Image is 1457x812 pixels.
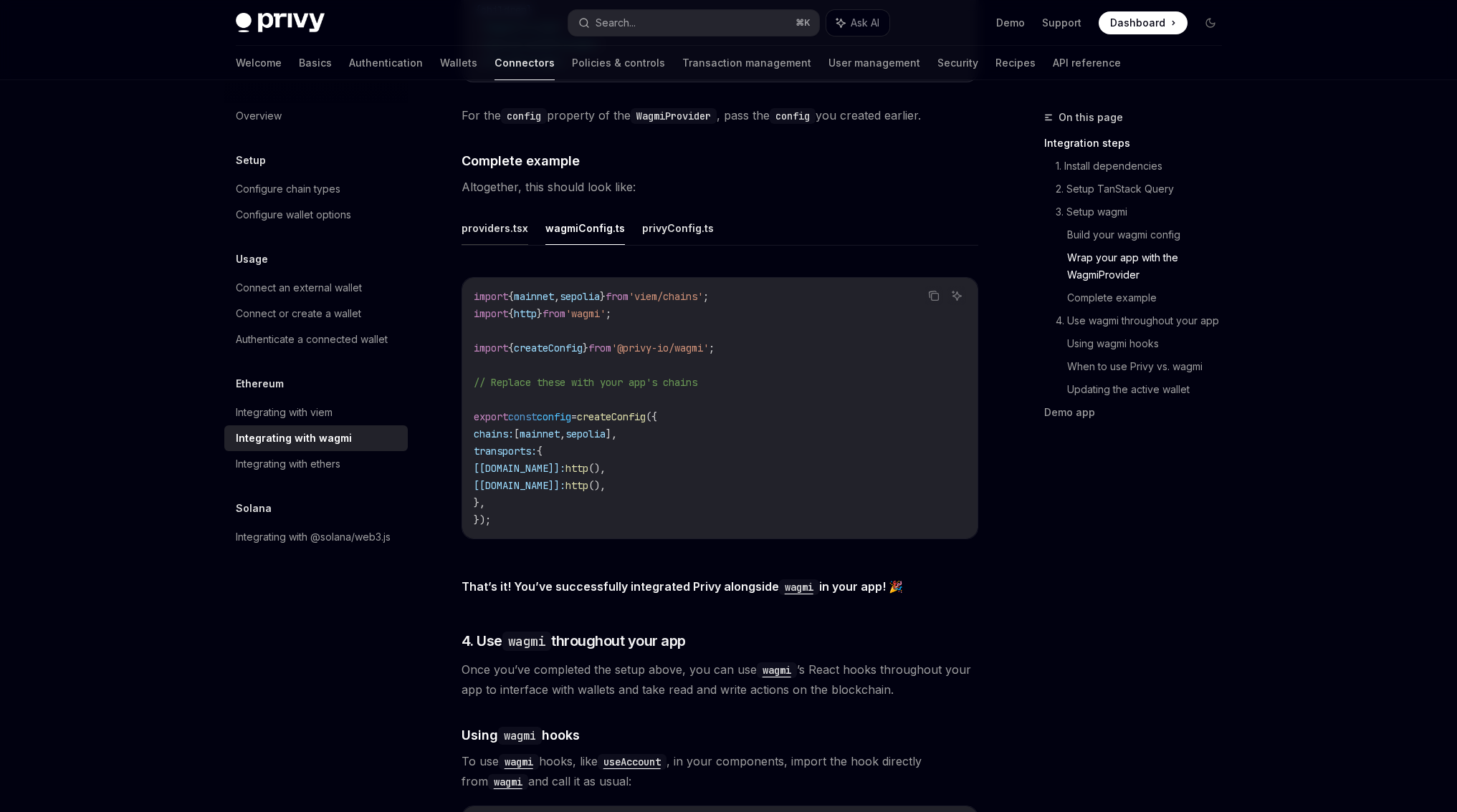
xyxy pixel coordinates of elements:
[796,17,811,29] span: ⌘ K
[1067,246,1233,286] a: Wrap your app with the WagmiProvider
[1067,355,1233,378] a: When to use Privy vs. wagmi
[1059,109,1123,126] span: On this page
[588,462,606,475] span: (),
[588,342,611,354] span: from
[224,451,408,477] a: Integrating with ethers
[501,108,547,124] code: config
[770,108,816,124] code: config
[236,305,361,322] div: Connect or create a wallet
[236,46,282,80] a: Welcome
[474,513,491,526] span: });
[488,774,528,790] code: wagmi
[583,342,588,354] span: }
[462,751,978,791] span: To use hooks, like , in your components, import the hook directly from and call it as usual:
[596,14,636,32] div: Search...
[514,342,583,354] span: createConfig
[508,342,514,354] span: {
[499,754,539,770] code: wagmi
[606,427,617,440] span: ],
[462,177,978,197] span: Altogether, this should look like:
[545,211,625,245] button: wagmiConfig.ts
[498,727,542,745] code: wagmi
[474,445,537,458] span: transports:
[224,400,408,425] a: Integrating with viem
[508,307,514,320] span: {
[236,279,362,296] div: Connect an external wallet
[236,13,325,33] img: dark logo
[598,754,667,768] a: useAccount
[462,725,580,745] span: Using hooks
[537,410,571,423] span: config
[474,479,565,492] span: [[DOMAIN_NAME]]:
[474,496,485,509] span: },
[236,500,272,517] h5: Solana
[565,427,606,440] span: sepolia
[826,10,889,36] button: Ask AI
[236,375,284,392] h5: Ethereum
[236,251,268,268] h5: Usage
[1044,132,1233,155] a: Integration steps
[488,774,528,788] a: wagmi
[236,430,352,447] div: Integrating with wagmi
[709,342,715,354] span: ;
[1056,155,1233,178] a: 1. Install dependencies
[520,427,560,440] span: mainnet
[508,410,537,423] span: const
[1110,16,1165,30] span: Dashboard
[646,410,657,423] span: ({
[1099,11,1188,34] a: Dashboard
[236,107,282,125] div: Overview
[757,662,797,677] a: wagmi
[1053,46,1121,80] a: API reference
[577,410,646,423] span: createConfig
[560,290,600,303] span: sepolia
[462,579,903,594] strong: That’s it! You’ve successfully integrated Privy alongside in your app! 🎉
[543,307,565,320] span: from
[474,376,697,389] span: // Replace these with your app's chains
[474,410,508,423] span: export
[474,462,565,475] span: [[DOMAIN_NAME]]:
[572,46,665,80] a: Policies & controls
[224,524,408,550] a: Integrating with @solana/web3.js
[598,754,667,770] code: useAccount
[611,342,709,354] span: '@privy-io/wagmi'
[996,16,1025,30] a: Demo
[565,479,588,492] span: http
[236,331,388,348] div: Authenticate a connected wallet
[474,342,508,354] span: import
[554,290,560,303] span: ,
[1067,378,1233,401] a: Updating the active wallet
[779,579,819,594] a: wagmi
[1056,178,1233,200] a: 2. Setup TanStack Query
[1067,332,1233,355] a: Using wagmi hooks
[560,427,565,440] span: ,
[236,206,351,223] div: Configure wallet options
[1067,286,1233,309] a: Complete example
[937,46,978,80] a: Security
[440,46,477,80] a: Wallets
[1199,11,1222,34] button: Toggle dark mode
[606,290,629,303] span: from
[537,445,543,458] span: {
[629,290,703,303] span: 'viem/chains'
[642,211,714,245] button: privyConfig.ts
[588,479,606,492] span: (),
[631,108,717,124] code: WagmiProvider
[224,327,408,352] a: Authenticate a connected wallet
[236,455,340,473] div: Integrating with ethers
[571,410,577,423] span: =
[1056,309,1233,332] a: 4. Use wagmi throughout your app
[462,211,528,245] button: providers.tsx
[299,46,332,80] a: Basics
[682,46,811,80] a: Transaction management
[828,46,920,80] a: User management
[514,427,520,440] span: [
[514,307,537,320] span: http
[236,152,266,169] h5: Setup
[474,427,514,440] span: chains:
[224,103,408,129] a: Overview
[224,176,408,202] a: Configure chain types
[565,307,606,320] span: 'wagmi'
[606,307,611,320] span: ;
[537,307,543,320] span: }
